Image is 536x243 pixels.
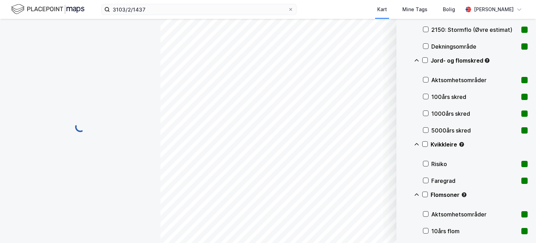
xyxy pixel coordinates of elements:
div: Dekningsområde [431,42,519,51]
div: Tooltip anchor [459,141,465,148]
div: Kvikkleire [431,140,528,149]
div: 5000års skred [431,126,519,135]
div: Jord- og flomskred [431,56,528,65]
input: Søk på adresse, matrikkel, gårdeiere, leietakere eller personer [110,4,288,15]
div: 10års flom [431,227,519,235]
div: Mine Tags [402,5,427,14]
div: Aktsomhetsområder [431,76,519,84]
div: 2150: Stormflo (Øvre estimat) [431,26,519,34]
div: Kontrollprogram for chat [501,209,536,243]
div: Kart [377,5,387,14]
div: [PERSON_NAME] [474,5,514,14]
div: Tooltip anchor [461,192,467,198]
img: spinner.a6d8c91a73a9ac5275cf975e30b51cfb.svg [75,121,86,133]
div: Tooltip anchor [484,57,490,64]
div: Aktsomhetsområder [431,210,519,219]
div: Bolig [443,5,455,14]
div: 100års skred [431,93,519,101]
div: Faregrad [431,177,519,185]
div: 1000års skred [431,109,519,118]
iframe: Chat Widget [501,209,536,243]
div: Flomsoner [431,191,528,199]
img: logo.f888ab2527a4732fd821a326f86c7f29.svg [11,3,84,15]
div: Risiko [431,160,519,168]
